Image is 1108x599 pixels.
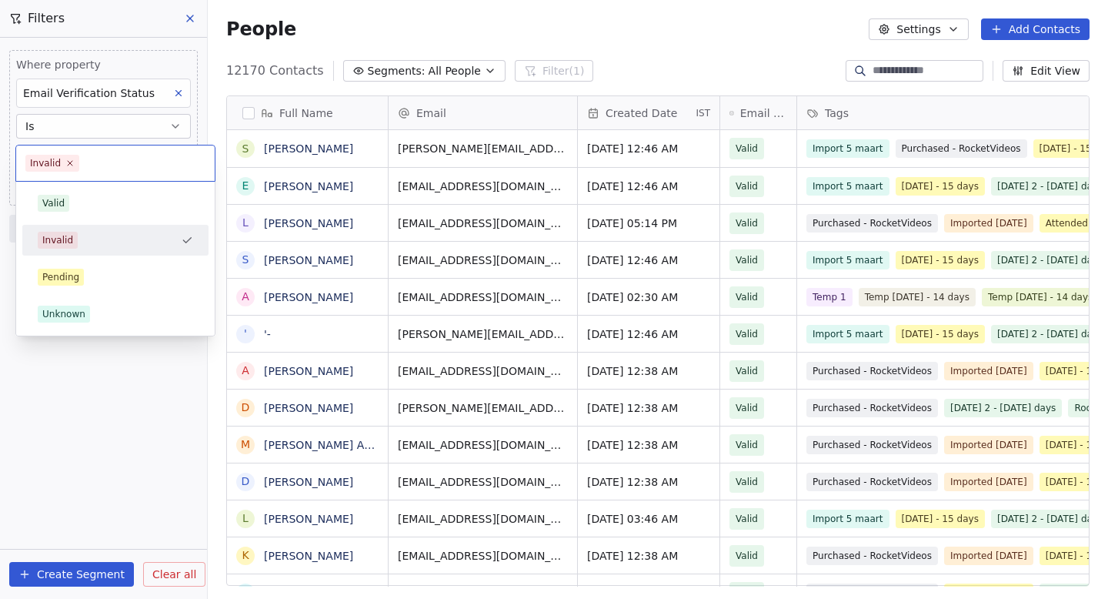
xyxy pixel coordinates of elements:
div: Valid [42,196,65,210]
div: Suggestions [22,188,209,330]
div: Invalid [42,233,73,247]
div: Pending [42,270,79,284]
div: Unknown [42,307,85,321]
div: Invalid [30,156,61,170]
